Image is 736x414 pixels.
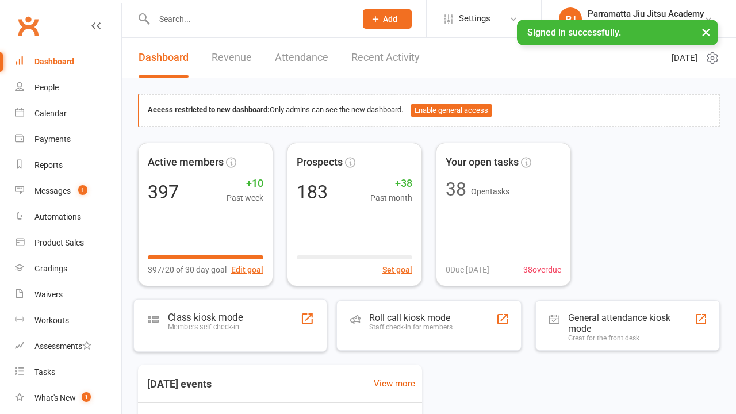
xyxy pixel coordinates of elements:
[15,256,121,282] a: Gradings
[15,204,121,230] a: Automations
[369,312,453,323] div: Roll call kiosk mode
[446,154,519,171] span: Your open tasks
[148,154,224,171] span: Active members
[227,175,263,192] span: +10
[14,11,43,40] a: Clubworx
[15,126,121,152] a: Payments
[559,7,582,30] div: PJ
[15,49,121,75] a: Dashboard
[15,282,121,308] a: Waivers
[139,38,189,78] a: Dashboard
[696,20,716,44] button: ×
[34,160,63,170] div: Reports
[212,38,252,78] a: Revenue
[523,263,561,276] span: 38 overdue
[15,75,121,101] a: People
[138,374,221,394] h3: [DATE] events
[411,103,492,117] button: Enable general access
[15,308,121,333] a: Workouts
[15,333,121,359] a: Assessments
[15,178,121,204] a: Messages 1
[34,264,67,273] div: Gradings
[15,385,121,411] a: What's New1
[148,263,227,276] span: 397/20 of 30 day goal
[297,154,343,171] span: Prospects
[34,135,71,144] div: Payments
[374,377,415,390] a: View more
[275,38,328,78] a: Attendance
[227,191,263,204] span: Past week
[34,83,59,92] div: People
[34,109,67,118] div: Calendar
[297,183,328,201] div: 183
[568,312,695,334] div: General attendance kiosk mode
[15,359,121,385] a: Tasks
[82,392,91,402] span: 1
[527,27,621,38] span: Signed in successfully.
[34,57,74,66] div: Dashboard
[168,311,243,323] div: Class kiosk mode
[231,263,263,276] button: Edit goal
[34,393,76,402] div: What's New
[351,38,420,78] a: Recent Activity
[370,191,412,204] span: Past month
[588,9,704,19] div: Parramatta Jiu Jitsu Academy
[34,238,84,247] div: Product Sales
[148,103,711,117] div: Only admins can see the new dashboard.
[34,290,63,299] div: Waivers
[588,19,704,29] div: Parramatta Jiu Jitsu Academy
[471,187,509,196] span: Open tasks
[78,185,87,195] span: 1
[459,6,490,32] span: Settings
[369,323,453,331] div: Staff check-in for members
[363,9,412,29] button: Add
[148,183,179,201] div: 397
[34,367,55,377] div: Tasks
[446,263,489,276] span: 0 Due [DATE]
[34,212,81,221] div: Automations
[148,105,270,114] strong: Access restricted to new dashboard:
[15,101,121,126] a: Calendar
[672,51,697,65] span: [DATE]
[151,11,348,27] input: Search...
[168,323,243,331] div: Members self check-in
[15,152,121,178] a: Reports
[34,342,91,351] div: Assessments
[370,175,412,192] span: +38
[34,186,71,195] div: Messages
[446,180,466,198] div: 38
[568,334,695,342] div: Great for the front desk
[383,14,397,24] span: Add
[15,230,121,256] a: Product Sales
[34,316,69,325] div: Workouts
[382,263,412,276] button: Set goal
